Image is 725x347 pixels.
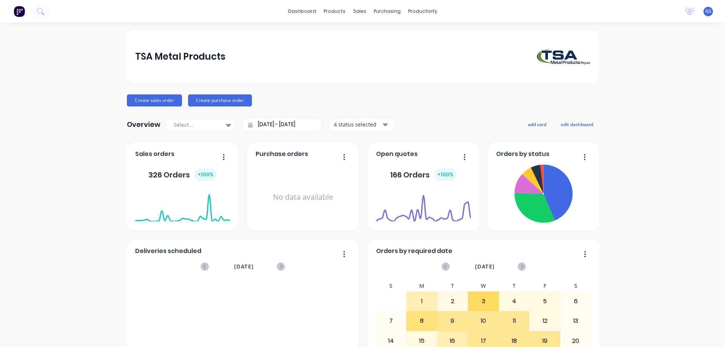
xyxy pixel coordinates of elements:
div: M [406,281,437,291]
button: Create sales order [127,94,182,106]
div: Overview [127,117,160,132]
div: purchasing [370,6,404,17]
div: 166 Orders [390,168,457,181]
span: [DATE] [475,262,495,271]
div: + 100 % [194,168,217,181]
div: 4 status selected [334,120,381,128]
span: GS [705,8,711,15]
span: Sales orders [135,150,174,159]
button: 4 status selected [330,119,394,130]
div: 12 [530,312,560,330]
div: 10 [468,312,498,330]
div: sales [349,6,370,17]
div: T [437,281,468,291]
div: No data available [256,162,350,233]
div: 1 [407,292,437,311]
span: Open quotes [376,150,418,159]
div: S [376,281,407,291]
div: T [499,281,530,291]
div: 6 [561,292,591,311]
div: TSA Metal Products [135,49,225,64]
div: productivity [404,6,441,17]
div: 9 [438,312,468,330]
button: add card [523,119,551,129]
div: 11 [499,312,529,330]
div: S [560,281,591,291]
span: Orders by status [496,150,549,159]
span: [DATE] [234,262,254,271]
div: + 100 % [434,168,457,181]
div: 4 [499,292,529,311]
span: Deliveries scheduled [135,247,201,256]
div: 326 Orders [148,168,217,181]
div: 3 [468,292,498,311]
img: TSA Metal Products [537,49,590,65]
div: 2 [438,292,468,311]
div: 8 [407,312,437,330]
div: 7 [376,312,406,330]
button: edit dashboard [556,119,598,129]
div: F [529,281,560,291]
img: Factory [14,6,25,17]
button: Create purchase order [188,94,252,106]
div: W [468,281,499,291]
a: dashboard [284,6,320,17]
div: 5 [530,292,560,311]
span: Purchase orders [256,150,308,159]
div: products [320,6,349,17]
div: 13 [561,312,591,330]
